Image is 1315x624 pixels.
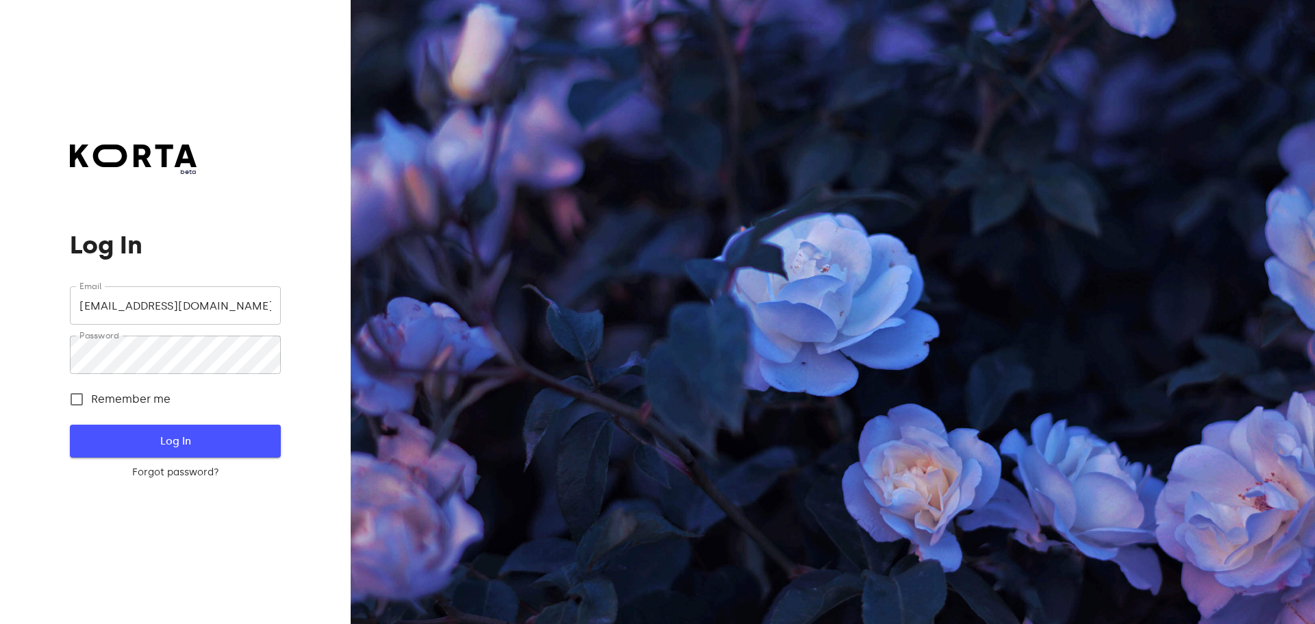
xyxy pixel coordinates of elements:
[70,232,280,259] h1: Log In
[70,145,197,167] img: Korta
[91,391,171,408] span: Remember me
[70,145,197,177] a: beta
[70,167,197,177] span: beta
[70,466,280,479] a: Forgot password?
[92,432,258,450] span: Log In
[70,425,280,458] button: Log In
